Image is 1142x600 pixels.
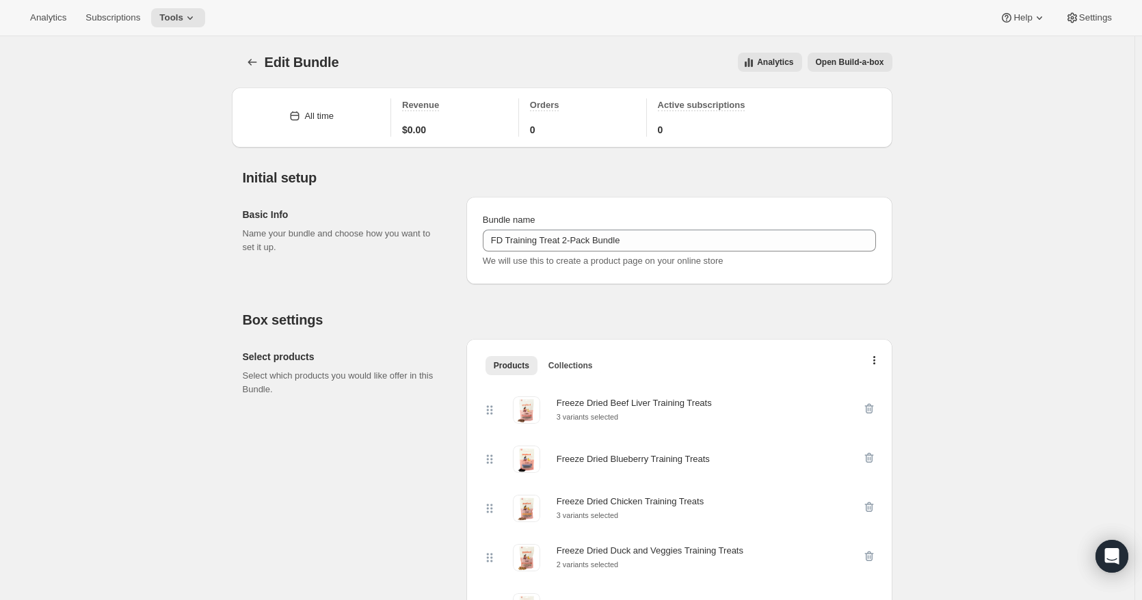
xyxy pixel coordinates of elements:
span: Active subscriptions [658,100,745,110]
div: Freeze Dried Blueberry Training Treats [557,452,710,466]
button: Subscriptions [77,8,148,27]
span: Analytics [30,12,66,23]
div: Open Intercom Messenger [1095,540,1128,573]
span: Settings [1079,12,1112,23]
span: Bundle name [483,215,535,225]
span: We will use this to create a product page on your online store [483,256,723,266]
input: ie. Smoothie box [483,230,876,251]
small: 2 variants selected [557,560,618,569]
span: Products [494,360,529,371]
span: Tools [159,12,183,23]
button: View all analytics related to this specific bundles, within certain timeframes [738,53,801,72]
button: Analytics [22,8,75,27]
span: Orders [530,100,559,110]
p: Name your bundle and choose how you want to set it up. [243,227,444,254]
button: View links to open the build-a-box on the online store [808,53,892,72]
div: All time [304,109,334,123]
h2: Basic Info [243,208,444,221]
p: Select which products you would like offer in this Bundle. [243,369,444,396]
span: Analytics [757,57,793,68]
div: Freeze Dried Beef Liver Training Treats [557,396,712,410]
img: Freeze Dried Beef Liver Training Treats [513,396,540,424]
button: Help [992,8,1054,27]
button: Tools [151,8,205,27]
span: 0 [530,123,535,137]
span: Revenue [402,100,439,110]
small: 3 variants selected [557,511,618,519]
div: Freeze Dried Duck and Veggies Training Treats [557,544,743,558]
button: Settings [1057,8,1120,27]
small: 3 variants selected [557,413,618,421]
span: Subscriptions [85,12,140,23]
span: $0.00 [402,123,426,137]
span: Edit Bundle [265,55,339,70]
h2: Initial setup [243,169,892,186]
img: Freeze Dried Chicken Training Treats [513,495,540,522]
h2: Box settings [243,312,892,328]
span: Help [1013,12,1032,23]
span: 0 [658,123,663,137]
span: Open Build-a-box [816,57,884,68]
h2: Select products [243,350,444,364]
div: Freeze Dried Chicken Training Treats [557,495,704,508]
button: Bundles [243,53,262,72]
img: Freeze Dried Blueberry Training Treats [513,446,540,473]
span: Collections [548,360,593,371]
img: Freeze Dried Duck and Veggies Training Treats [513,544,540,571]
